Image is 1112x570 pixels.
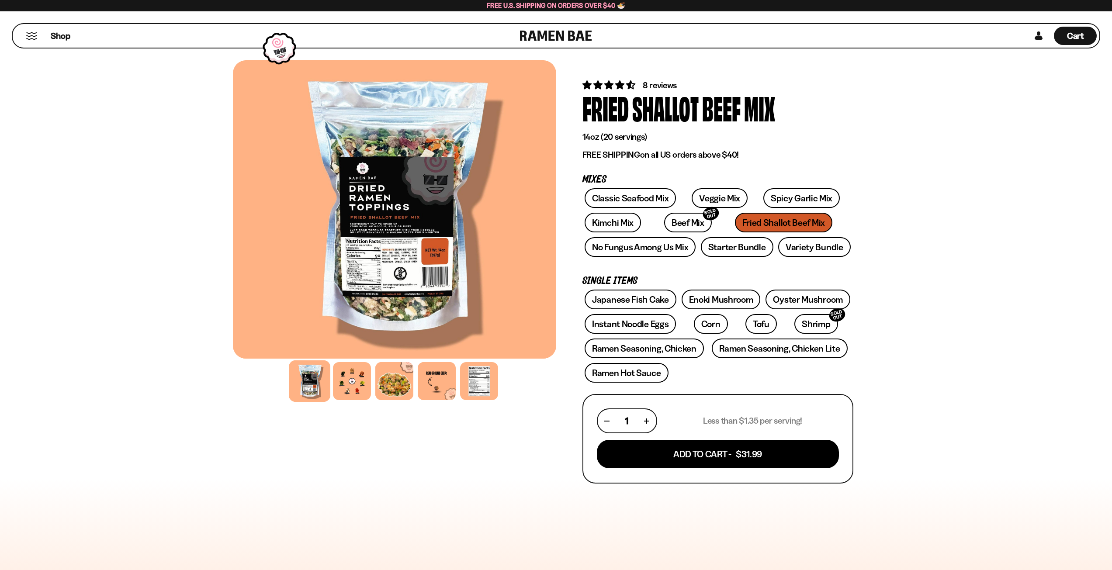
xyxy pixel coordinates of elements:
span: 8 reviews [643,80,677,90]
strong: FREE SHIPPING [582,149,640,160]
a: Tofu [745,314,777,334]
a: Spicy Garlic Mix [763,188,840,208]
p: on all US orders above $40! [582,149,853,160]
button: Add To Cart - $31.99 [597,440,839,468]
p: Single Items [582,277,853,285]
a: Enoki Mushroom [682,290,761,309]
a: Japanese Fish Cake [585,290,676,309]
span: 1 [625,415,628,426]
div: SOLD OUT [828,307,847,324]
a: Instant Noodle Eggs [585,314,676,334]
a: Ramen Hot Sauce [585,363,669,383]
a: Oyster Mushroom [766,290,850,309]
a: Starter Bundle [701,237,773,257]
a: Shop [51,27,70,45]
a: Classic Seafood Mix [585,188,676,208]
span: 4.62 stars [582,79,637,90]
button: Mobile Menu Trigger [26,32,38,40]
a: ShrimpSOLD OUT [794,314,838,334]
a: Variety Bundle [778,237,851,257]
a: Ramen Seasoning, Chicken Lite [712,339,847,358]
span: Shop [51,30,70,42]
p: Less than $1.35 per serving! [703,415,802,426]
span: Free U.S. Shipping on Orders over $40 🍜 [487,1,625,10]
div: SOLD OUT [701,205,721,222]
a: Corn [694,314,728,334]
div: Shallot [632,91,699,124]
a: Veggie Mix [692,188,748,208]
a: Cart [1054,24,1097,48]
a: Beef MixSOLD OUT [664,213,712,232]
p: 14oz (20 servings) [582,131,853,142]
div: Fried [582,91,629,124]
span: Cart [1067,31,1084,41]
div: Beef [702,91,741,124]
a: Ramen Seasoning, Chicken [585,339,704,358]
div: Mix [744,91,775,124]
p: Mixes [582,176,853,184]
a: No Fungus Among Us Mix [585,237,696,257]
a: Kimchi Mix [585,213,641,232]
